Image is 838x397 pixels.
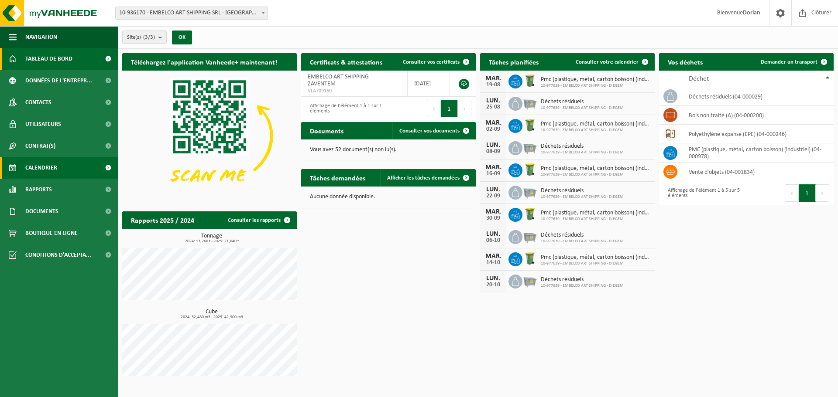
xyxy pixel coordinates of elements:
div: 06-10 [484,238,502,244]
h2: Documents [301,122,352,139]
div: MAR. [484,75,502,82]
div: Affichage de l'élément 1 à 1 sur 1 éléments [306,99,384,118]
span: Déchets résiduels [541,143,624,150]
a: Afficher les tâches demandées [380,169,475,187]
span: 10-977639 - EMBELCO ART SHIPPING - DIEGEM [541,172,650,177]
span: Documents [25,200,58,222]
div: MAR. [484,119,502,126]
div: LUN. [484,97,502,104]
a: Demander un transport [754,53,833,71]
span: Utilisateurs [25,113,61,135]
div: LUN. [484,142,502,149]
td: déchets résiduels (04-000029) [682,87,834,106]
h2: Téléchargez l'application Vanheede+ maintenant! [122,53,286,70]
h2: Rapports 2025 / 2024 [122,211,203,228]
span: Afficher les tâches demandées [387,175,460,181]
img: WB-0240-HPE-GN-50 [522,118,537,132]
span: Conditions d'accepta... [25,244,91,266]
img: WB-0240-HPE-GN-50 [522,251,537,266]
button: Site(s)(3/3) [122,31,167,44]
div: MAR. [484,164,502,171]
img: WB-0240-HPE-GN-50 [522,162,537,177]
p: Vous avez 52 document(s) non lu(s). [310,147,467,153]
span: Pmc (plastique, métal, carton boisson) (industriel) [541,121,650,128]
span: 10-977639 - EMBELCO ART SHIPPING - DIEGEM [541,83,650,88]
span: 10-977639 - EMBELCO ART SHIPPING - DIEGEM [541,128,650,133]
img: Download de VHEPlus App [122,71,297,201]
img: WB-2500-GAL-GY-01 [522,273,537,288]
span: Pmc (plastique, métal, carton boisson) (industriel) [541,210,650,217]
span: Tableau de bord [25,48,72,70]
button: 1 [799,184,816,202]
button: Next [458,100,471,117]
span: 10-977639 - EMBELCO ART SHIPPING - DIEGEM [541,261,650,266]
div: 08-09 [484,149,502,155]
span: 2024: 13,260 t - 2025: 21,040 t [127,239,297,244]
count: (3/3) [143,34,155,40]
div: LUN. [484,275,502,282]
span: 10-977639 - EMBELCO ART SHIPPING - DIEGEM [541,283,624,288]
div: 25-08 [484,104,502,110]
h2: Certificats & attestations [301,53,391,70]
img: WB-2500-GAL-GY-01 [522,184,537,199]
span: Déchets résiduels [541,98,624,105]
div: 22-09 [484,193,502,199]
span: Déchet [689,75,709,82]
img: WB-2500-GAL-GY-01 [522,95,537,110]
a: Consulter votre calendrier [569,53,654,71]
span: Calendrier [25,157,57,179]
span: Déchets résiduels [541,187,624,194]
div: 20-10 [484,282,502,288]
span: 10-977639 - EMBELCO ART SHIPPING - DIEGEM [541,150,624,155]
span: Données de l'entrepr... [25,70,92,92]
img: WB-0240-HPE-GN-50 [522,207,537,221]
span: 10-936170 - EMBELCO ART SHIPPING SRL - ETTERBEEK [115,7,268,20]
span: Pmc (plastique, métal, carton boisson) (industriel) [541,165,650,172]
img: WB-2500-GAL-GY-01 [522,229,537,244]
div: LUN. [484,186,502,193]
span: 10-977639 - EMBELCO ART SHIPPING - DIEGEM [541,239,624,244]
h3: Cube [127,309,297,319]
span: 10-977639 - EMBELCO ART SHIPPING - DIEGEM [541,217,650,222]
span: Consulter vos documents [399,128,460,134]
td: vente d'objets (04-001834) [682,163,834,181]
span: Déchets résiduels [541,232,624,239]
a: Consulter vos certificats [396,53,475,71]
h2: Vos déchets [659,53,711,70]
button: Previous [785,184,799,202]
td: bois non traité (A) (04-000200) [682,106,834,125]
span: EMBELCO ART SHIPPING - ZAVENTEM [308,74,372,87]
td: polyethylène expansé (EPE) (04-000246) [682,125,834,143]
span: Demander un transport [761,59,817,65]
span: VLA709160 [308,88,401,95]
span: Site(s) [127,31,155,44]
span: Contacts [25,92,52,113]
button: 1 [441,100,458,117]
td: [DATE] [408,71,450,97]
a: Consulter vos documents [392,122,475,139]
img: WB-2500-GAL-GY-01 [522,140,537,155]
span: Pmc (plastique, métal, carton boisson) (industriel) [541,76,650,83]
span: Consulter vos certificats [403,59,460,65]
h2: Tâches demandées [301,169,374,186]
p: Aucune donnée disponible. [310,194,467,200]
div: MAR. [484,208,502,215]
div: 16-09 [484,171,502,177]
div: 30-09 [484,215,502,221]
div: 02-09 [484,126,502,132]
span: 10-977639 - EMBELCO ART SHIPPING - DIEGEM [541,105,624,111]
div: 19-08 [484,82,502,88]
span: Rapports [25,179,52,200]
td: PMC (plastique, métal, carton boisson) (industriel) (04-000978) [682,143,834,163]
button: Next [816,184,829,202]
h2: Tâches planifiées [480,53,547,70]
button: OK [172,31,192,44]
span: Navigation [25,26,57,48]
strong: Dorian [743,10,760,16]
span: Pmc (plastique, métal, carton boisson) (industriel) [541,254,650,261]
span: Déchets résiduels [541,276,624,283]
div: Affichage de l'élément 1 à 5 sur 5 éléments [663,183,742,203]
h3: Tonnage [127,233,297,244]
span: Contrat(s) [25,135,55,157]
a: Consulter les rapports [221,211,296,229]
